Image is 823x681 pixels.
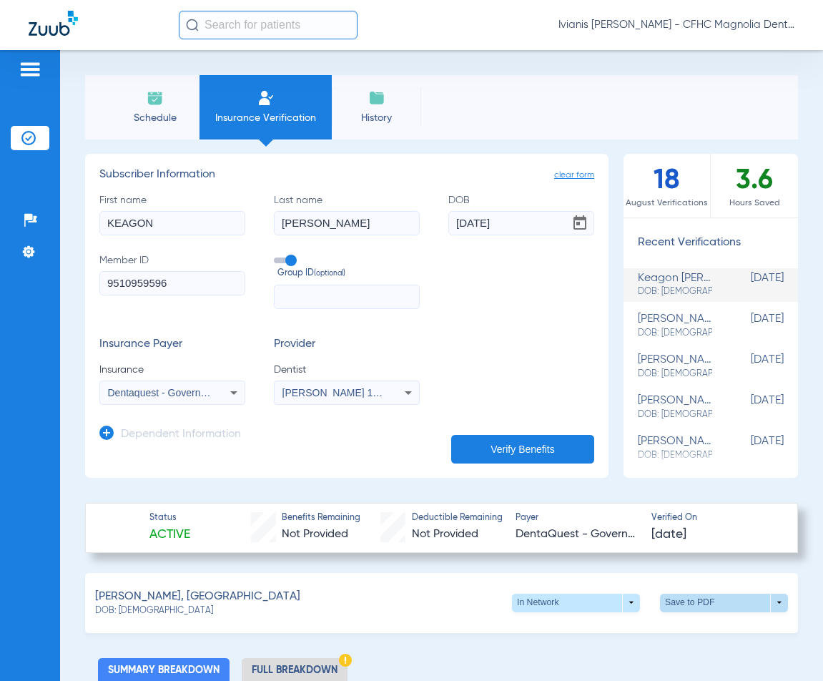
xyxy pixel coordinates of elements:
[149,526,190,544] span: Active
[624,236,798,250] h3: Recent Verifications
[99,211,245,235] input: First name
[179,11,358,39] input: Search for patients
[95,605,213,618] span: DOB: [DEMOGRAPHIC_DATA]
[368,89,385,107] img: History
[638,368,712,381] span: DOB: [DEMOGRAPHIC_DATA]
[99,168,594,182] h3: Subscriber Information
[277,268,420,280] span: Group ID
[121,111,189,125] span: Schedule
[147,89,164,107] img: Schedule
[624,196,710,210] span: August Verifications
[451,435,594,464] button: Verify Benefits
[339,654,352,667] img: Hazard
[108,387,223,398] span: Dentaquest - Government
[638,394,712,421] div: [PERSON_NAME]
[512,594,640,612] button: In Network
[638,435,712,461] div: [PERSON_NAME]
[651,512,774,525] span: Verified On
[448,193,594,235] label: DOB
[516,526,639,544] span: DentaQuest - Government
[751,612,823,681] iframe: Chat Widget
[711,154,798,217] div: 3.6
[99,193,245,235] label: First name
[19,61,41,78] img: hamburger-icon
[121,428,241,442] h3: Dependent Information
[712,394,784,421] span: [DATE]
[638,313,712,339] div: [PERSON_NAME]
[99,271,245,295] input: Member ID
[638,353,712,380] div: [PERSON_NAME]
[342,111,410,125] span: History
[638,285,712,298] span: DOB: [DEMOGRAPHIC_DATA]
[95,588,300,606] span: [PERSON_NAME], [GEOGRAPHIC_DATA]
[274,211,420,235] input: Last name
[282,529,348,540] span: Not Provided
[448,211,594,235] input: DOBOpen calendar
[412,512,503,525] span: Deductible Remaining
[29,11,78,36] img: Zuub Logo
[99,253,245,309] label: Member ID
[712,313,784,339] span: [DATE]
[274,363,420,377] span: Dentist
[566,209,594,237] button: Open calendar
[274,193,420,235] label: Last name
[712,272,784,298] span: [DATE]
[638,327,712,340] span: DOB: [DEMOGRAPHIC_DATA]
[99,338,245,352] h3: Insurance Payer
[638,272,712,298] div: keagon [PERSON_NAME]
[554,168,594,182] span: clear form
[712,353,784,380] span: [DATE]
[149,512,190,525] span: Status
[282,387,423,398] span: [PERSON_NAME] 1851607766
[412,529,478,540] span: Not Provided
[624,154,711,217] div: 18
[516,512,639,525] span: Payer
[314,268,345,280] small: (optional)
[274,338,420,352] h3: Provider
[99,363,245,377] span: Insurance
[257,89,275,107] img: Manual Insurance Verification
[186,19,199,31] img: Search Icon
[282,512,360,525] span: Benefits Remaining
[638,408,712,421] span: DOB: [DEMOGRAPHIC_DATA]
[210,111,321,125] span: Insurance Verification
[558,18,794,32] span: Ivianis [PERSON_NAME] - CFHC Magnolia Dental
[651,526,686,544] span: [DATE]
[711,196,798,210] span: Hours Saved
[712,435,784,461] span: [DATE]
[660,594,788,612] button: Save to PDF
